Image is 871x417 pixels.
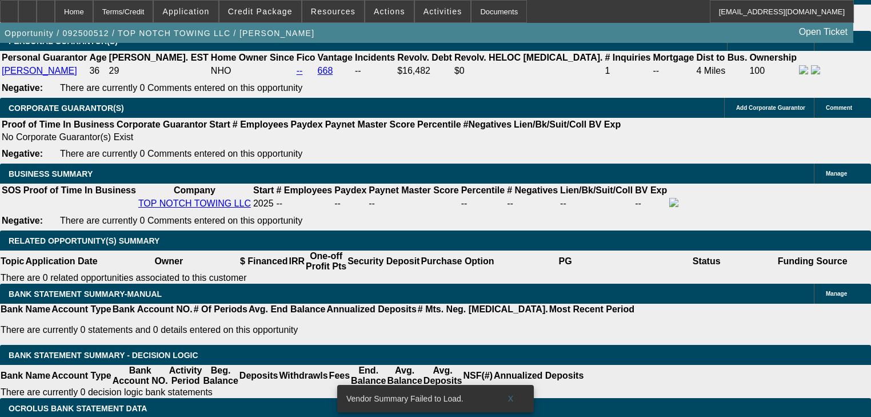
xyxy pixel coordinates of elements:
[239,251,289,272] th: $ Financed
[697,53,748,62] b: Dist to Bus.
[278,365,328,387] th: Withdrawls
[211,53,294,62] b: Home Owner Since
[9,104,124,113] span: CORPORATE GUARANTOR(S)
[369,198,458,209] div: --
[507,198,558,209] div: --
[493,365,584,387] th: Annualized Deposits
[51,365,112,387] th: Account Type
[749,53,797,62] b: Ownership
[636,251,777,272] th: Status
[51,304,112,315] th: Account Type
[417,304,549,315] th: # Mts. Neg. [MEDICAL_DATA].
[9,236,159,245] span: RELATED OPPORTUNITY(S) SUMMARY
[60,216,302,225] span: There are currently 0 Comments entered on this opportunity
[350,365,386,387] th: End. Balance
[560,197,633,210] td: --
[23,185,137,196] th: Proof of Time In Business
[454,53,603,62] b: Revolv. HELOC [MEDICAL_DATA].
[2,216,43,225] b: Negative:
[311,7,355,16] span: Resources
[253,197,274,210] td: 2025
[508,394,514,403] span: X
[461,198,505,209] div: --
[154,1,218,22] button: Application
[826,105,852,111] span: Comment
[634,197,668,210] td: --
[2,53,87,62] b: Personal Guarantor
[826,170,847,177] span: Manage
[494,251,636,272] th: PG
[276,198,282,208] span: --
[514,120,586,129] b: Lien/Bk/Suit/Coll
[318,53,353,62] b: Vantage
[461,185,505,195] b: Percentile
[415,1,471,22] button: Activities
[347,251,420,272] th: Security Deposit
[325,120,415,129] b: Paynet Master Score
[5,29,314,38] span: Opportunity / 092500512 / TOP NOTCH TOWING LLC / [PERSON_NAME]
[193,304,248,315] th: # Of Periods
[209,120,230,129] b: Start
[397,53,452,62] b: Revolv. Debt
[826,291,847,297] span: Manage
[228,7,293,16] span: Credit Package
[454,65,604,77] td: $0
[297,53,315,62] b: Fico
[374,7,405,16] span: Actions
[423,365,463,387] th: Avg. Deposits
[777,251,848,272] th: Funding Source
[589,120,621,129] b: BV Exp
[1,132,626,143] td: No Corporate Guarantor(s) Exist
[109,65,209,77] td: 29
[248,304,326,315] th: Avg. End Balance
[1,119,115,130] th: Proof of Time In Business
[605,53,650,62] b: # Inquiries
[9,169,93,178] span: BUSINESS SUMMARY
[112,304,193,315] th: Bank Account NO.
[749,65,797,77] td: 100
[60,149,302,158] span: There are currently 0 Comments entered on this opportunity
[25,251,98,272] th: Application Date
[334,197,367,210] td: --
[326,304,417,315] th: Annualized Deposits
[334,185,366,195] b: Paydex
[604,65,651,77] td: 1
[736,105,805,111] span: Add Corporate Guarantor
[162,7,209,16] span: Application
[420,251,494,272] th: Purchase Option
[9,289,162,299] span: BANK STATEMENT SUMMARY-MANUAL
[291,120,323,129] b: Paydex
[653,53,694,62] b: Mortgage
[112,365,169,387] th: Bank Account NO.
[297,66,303,76] a: --
[369,185,458,195] b: Paynet Master Score
[60,83,302,93] span: There are currently 0 Comments entered on this opportunity
[794,22,852,42] a: Open Ticket
[302,1,364,22] button: Resources
[318,66,333,76] a: 668
[109,53,209,62] b: [PERSON_NAME]. EST
[799,65,808,74] img: facebook-icon.png
[507,185,558,195] b: # Negatives
[386,365,422,387] th: Avg. Balance
[9,351,198,360] span: Bank Statement Summary - Decision Logic
[493,388,529,409] button: X
[233,120,289,129] b: # Employees
[253,185,274,195] b: Start
[1,185,22,196] th: SOS
[288,251,305,272] th: IRR
[696,65,748,77] td: 4 Miles
[239,365,279,387] th: Deposits
[464,120,512,129] b: #Negatives
[89,53,106,62] b: Age
[98,251,239,272] th: Owner
[337,385,493,412] div: Vendor Summary Failed to Load.
[89,65,107,77] td: 36
[1,325,634,335] p: There are currently 0 statements and 0 details entered on this opportunity
[174,185,215,195] b: Company
[811,65,820,74] img: linkedin-icon.png
[2,149,43,158] b: Negative:
[210,65,295,77] td: NHO
[276,185,332,195] b: # Employees
[397,65,453,77] td: $16,482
